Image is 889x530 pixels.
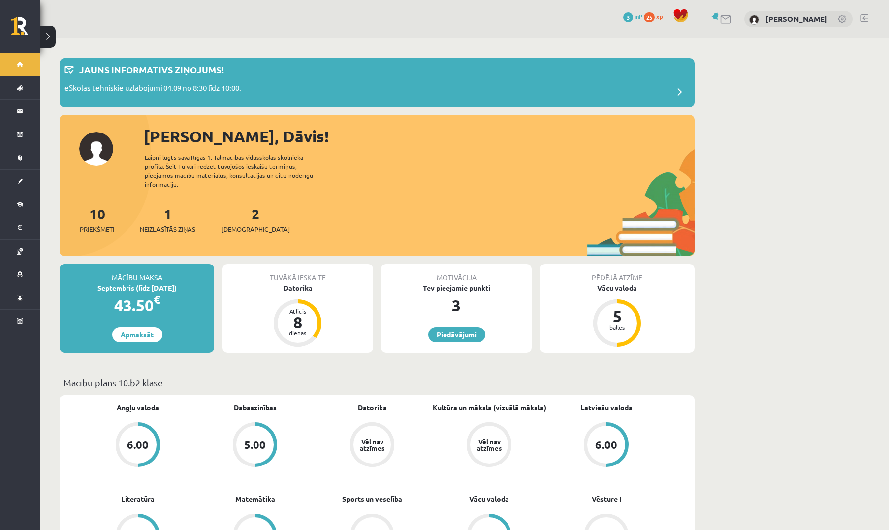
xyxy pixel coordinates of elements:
div: 43.50 [60,293,214,317]
div: Motivācija [381,264,532,283]
div: dienas [283,330,313,336]
a: Datorika Atlicis 8 dienas [222,283,373,348]
span: [DEMOGRAPHIC_DATA] [221,224,290,234]
div: balles [602,324,632,330]
div: Datorika [222,283,373,293]
a: Datorika [358,402,387,413]
div: 5 [602,308,632,324]
a: Vēl nav atzīmes [314,422,431,469]
a: Angļu valoda [117,402,159,413]
div: Tev pieejamie punkti [381,283,532,293]
a: Piedāvājumi [428,327,485,342]
div: Atlicis [283,308,313,314]
div: Pēdējā atzīme [540,264,695,283]
a: Matemātika [235,494,275,504]
div: Vācu valoda [540,283,695,293]
div: Mācību maksa [60,264,214,283]
div: [PERSON_NAME], Dāvis! [144,125,695,148]
a: Dabaszinības [234,402,277,413]
span: 3 [623,12,633,22]
div: 5.00 [244,439,266,450]
a: [PERSON_NAME] [765,14,827,24]
div: 3 [381,293,532,317]
a: 2[DEMOGRAPHIC_DATA] [221,205,290,234]
p: eSkolas tehniskie uzlabojumi 04.09 no 8:30 līdz 10:00. [64,82,241,96]
a: Latviešu valoda [580,402,633,413]
span: Priekšmeti [80,224,114,234]
a: Vācu valoda [469,494,509,504]
a: Vācu valoda 5 balles [540,283,695,348]
a: 6.00 [79,422,196,469]
a: Vēl nav atzīmes [431,422,548,469]
a: 1Neizlasītās ziņas [140,205,195,234]
span: 25 [644,12,655,22]
div: Tuvākā ieskaite [222,264,373,283]
div: Vēl nav atzīmes [475,438,503,451]
a: Apmaksāt [112,327,162,342]
span: mP [635,12,642,20]
span: € [154,292,160,307]
p: Jauns informatīvs ziņojums! [79,63,224,76]
span: Neizlasītās ziņas [140,224,195,234]
a: 3 mP [623,12,642,20]
a: 6.00 [548,422,665,469]
div: Septembris (līdz [DATE]) [60,283,214,293]
a: Sports un veselība [342,494,402,504]
div: Vēl nav atzīmes [358,438,386,451]
a: Jauns informatīvs ziņojums! eSkolas tehniskie uzlabojumi 04.09 no 8:30 līdz 10:00. [64,63,690,102]
a: 10Priekšmeti [80,205,114,234]
div: 6.00 [127,439,149,450]
div: 6.00 [595,439,617,450]
span: xp [656,12,663,20]
img: Dāvis Podnieks [749,15,759,25]
a: 25 xp [644,12,668,20]
div: 8 [283,314,313,330]
a: Kultūra un māksla (vizuālā māksla) [433,402,546,413]
div: Laipni lūgts savā Rīgas 1. Tālmācības vidusskolas skolnieka profilā. Šeit Tu vari redzēt tuvojošo... [145,153,330,189]
a: Vēsture I [592,494,621,504]
a: Rīgas 1. Tālmācības vidusskola [11,17,40,42]
a: Literatūra [121,494,155,504]
p: Mācību plāns 10.b2 klase [63,376,691,389]
a: 5.00 [196,422,314,469]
